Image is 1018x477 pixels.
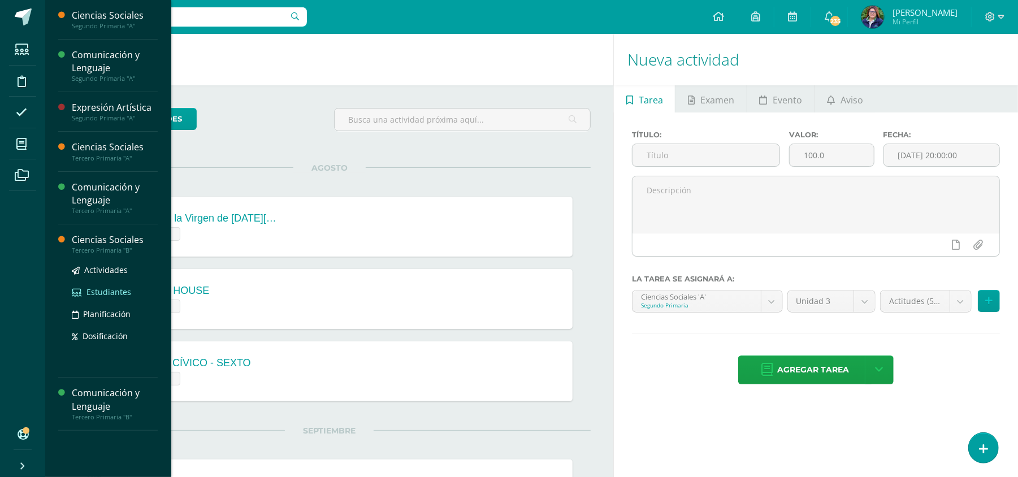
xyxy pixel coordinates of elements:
[632,275,1000,283] label: La tarea se asignará a:
[72,233,158,254] a: Ciencias SocialesTercero Primaria "B"
[72,387,158,420] a: Comunicación y LenguajeTercero Primaria "B"
[72,9,158,30] a: Ciencias SocialesSegundo Primaria "A"
[141,357,250,369] div: ACTO CÍVICO - SEXTO
[861,6,884,28] img: cd816e1d9b99ce6ebfda1176cabbab92.png
[773,86,802,114] span: Evento
[72,181,158,215] a: Comunicación y LenguajeTercero Primaria "A"
[675,85,746,112] a: Examen
[84,264,128,275] span: Actividades
[72,9,158,22] div: Ciencias Sociales
[841,86,863,114] span: Aviso
[641,290,752,301] div: Ciencias Sociales 'A'
[700,86,734,114] span: Examen
[72,101,158,122] a: Expresión ArtísticaSegundo Primaria "A"
[72,101,158,114] div: Expresión Artística
[777,356,849,384] span: Agregar tarea
[641,301,752,309] div: Segundo Primaria
[893,7,958,18] span: [PERSON_NAME]
[72,141,158,154] div: Ciencias Sociales
[627,34,1004,85] h1: Nueva actividad
[633,290,782,312] a: Ciencias Sociales 'A'Segundo Primaria
[790,144,874,166] input: Puntos máximos
[614,85,675,112] a: Tarea
[889,290,941,312] span: Actitudes (5.0%)
[285,426,374,436] span: SEPTIEMBRE
[72,114,158,122] div: Segundo Primaria "A"
[72,49,158,83] a: Comunicación y LenguajeSegundo Primaria "A"
[86,287,131,297] span: Estudiantes
[829,15,842,27] span: 235
[141,213,277,224] div: Día de la Virgen de [DATE][PERSON_NAME] - Asueto
[883,131,1000,139] label: Fecha:
[72,413,158,421] div: Tercero Primaria "B"
[747,85,815,112] a: Evento
[53,7,307,27] input: Busca un usuario...
[893,17,958,27] span: Mi Perfil
[72,307,158,320] a: Planificación
[639,86,663,114] span: Tarea
[335,109,591,131] input: Busca una actividad próxima aquí...
[293,163,366,173] span: AGOSTO
[72,154,158,162] div: Tercero Primaria "A"
[72,285,158,298] a: Estudiantes
[141,285,209,297] div: OPEN HOUSE
[788,290,876,312] a: Unidad 3
[884,144,999,166] input: Fecha de entrega
[815,85,876,112] a: Aviso
[632,131,780,139] label: Título:
[72,246,158,254] div: Tercero Primaria "B"
[881,290,971,312] a: Actitudes (5.0%)
[72,22,158,30] div: Segundo Primaria "A"
[789,131,874,139] label: Valor:
[72,329,158,342] a: Dosificación
[72,49,158,75] div: Comunicación y Lenguaje
[83,309,131,319] span: Planificación
[796,290,846,312] span: Unidad 3
[72,181,158,207] div: Comunicación y Lenguaje
[59,34,600,85] h1: Actividades
[72,263,158,276] a: Actividades
[72,387,158,413] div: Comunicación y Lenguaje
[72,207,158,215] div: Tercero Primaria "A"
[72,141,158,162] a: Ciencias SocialesTercero Primaria "A"
[72,233,158,246] div: Ciencias Sociales
[83,331,128,341] span: Dosificación
[633,144,779,166] input: Título
[72,75,158,83] div: Segundo Primaria "A"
